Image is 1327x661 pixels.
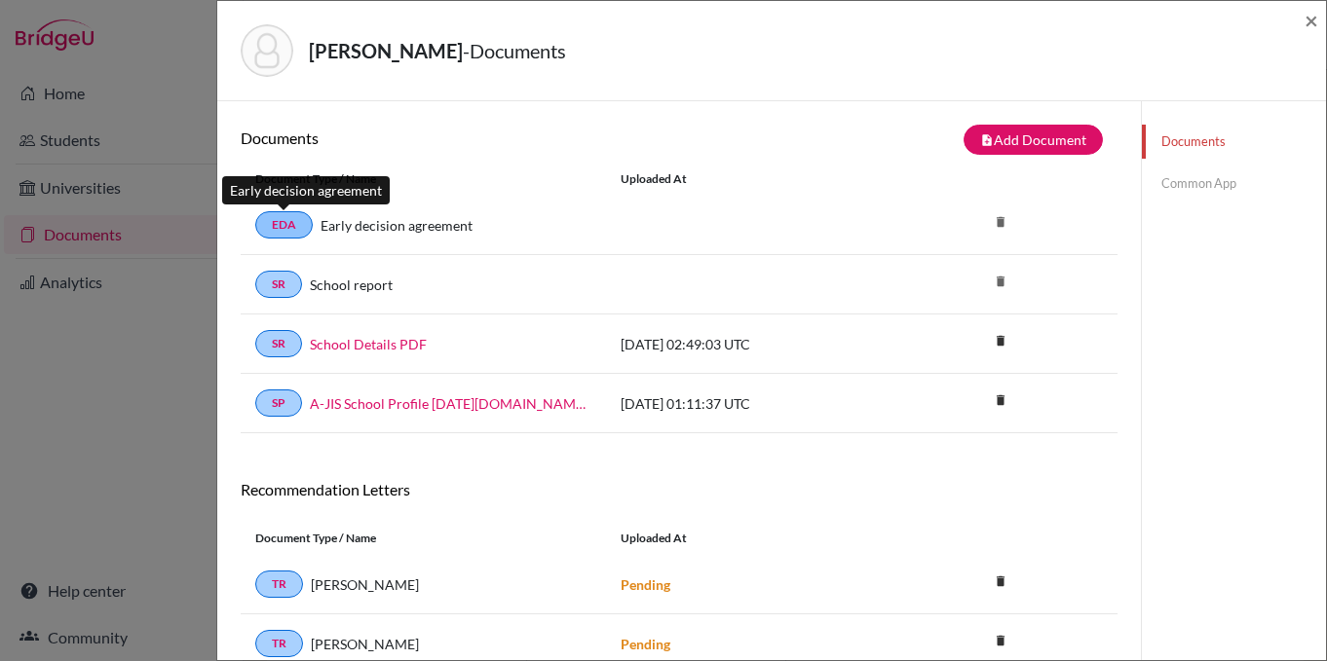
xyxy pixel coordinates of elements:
a: TR [255,570,303,598]
a: TR [255,630,303,657]
div: Document Type / Name [241,530,606,547]
i: delete [986,207,1015,237]
h6: Recommendation Letters [241,480,1118,498]
a: Early decision agreement [321,215,473,236]
i: note_add [980,133,994,147]
strong: Pending [621,576,670,593]
a: School report [310,275,393,295]
span: - Documents [463,39,566,62]
div: Uploaded at [606,530,898,547]
a: delete [986,569,1015,596]
a: School Details PDF [310,334,427,354]
a: SR [255,330,302,357]
button: note_addAdd Document [964,125,1103,155]
a: delete [986,629,1015,655]
i: delete [986,567,1015,596]
i: delete [986,326,1015,355]
i: delete [986,626,1015,655]
span: × [1305,6,1318,34]
div: Document Type / Name [241,170,606,188]
i: delete [986,386,1015,415]
div: [DATE] 01:11:37 UTC [606,393,898,414]
strong: [PERSON_NAME] [309,39,463,62]
a: Documents [1142,125,1326,159]
h6: Documents [241,129,679,147]
strong: Pending [621,636,670,652]
div: Uploaded at [606,170,898,188]
a: SR [255,271,302,298]
div: Early decision agreement [222,176,390,204]
span: [PERSON_NAME] [311,634,419,654]
a: A-JIS School Profile [DATE][DOMAIN_NAME][DATE]_wide [310,393,591,414]
a: EDA [255,211,313,239]
a: delete [986,388,1015,415]
a: SP [255,389,302,417]
a: delete [986,329,1015,355]
a: Common App [1142,166,1326,201]
i: delete [986,267,1015,296]
button: Close [1305,9,1318,32]
div: [DATE] 02:49:03 UTC [606,334,898,354]
span: [PERSON_NAME] [311,574,419,595]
